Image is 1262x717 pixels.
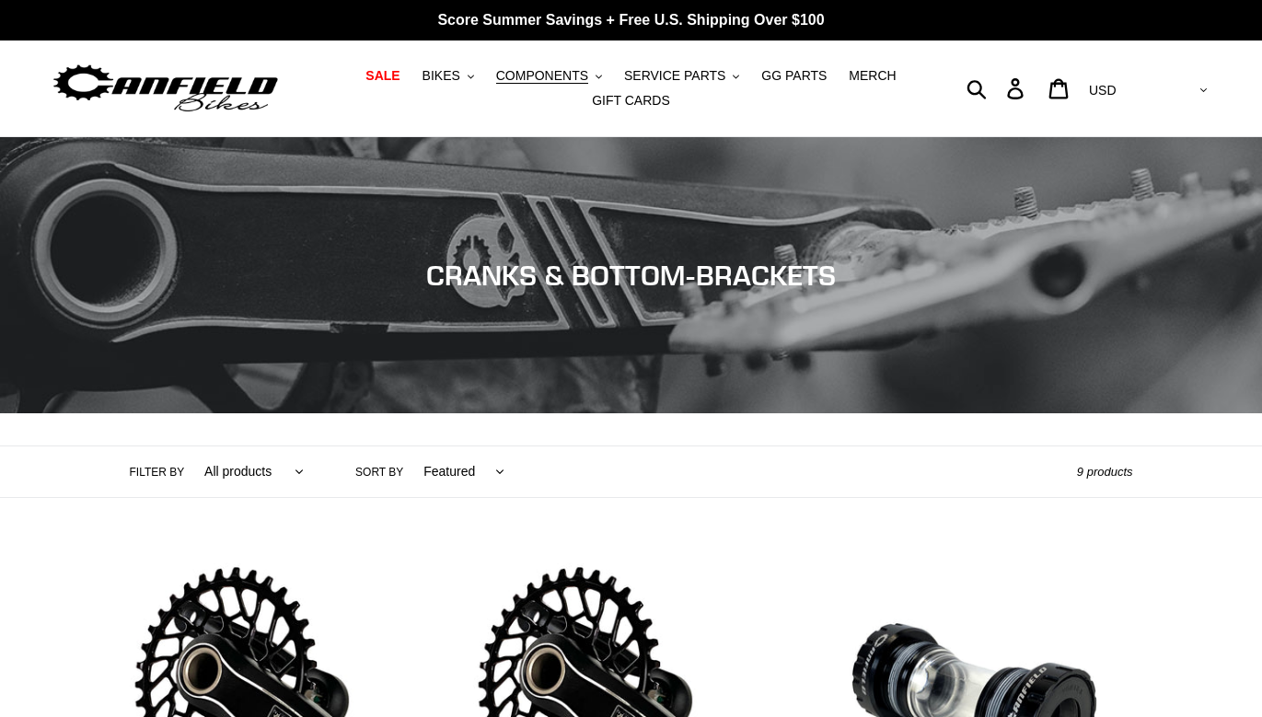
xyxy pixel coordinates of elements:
[365,68,399,84] span: SALE
[761,68,827,84] span: GG PARTS
[624,68,725,84] span: SERVICE PARTS
[839,64,905,88] a: MERCH
[849,68,896,84] span: MERCH
[752,64,836,88] a: GG PARTS
[423,68,460,84] span: BIKES
[1077,465,1133,479] span: 9 products
[583,88,679,113] a: GIFT CARDS
[130,464,185,480] label: Filter by
[51,60,281,118] img: Canfield Bikes
[592,93,670,109] span: GIFT CARDS
[413,64,483,88] button: BIKES
[426,259,836,292] span: CRANKS & BOTTOM-BRACKETS
[356,64,409,88] a: SALE
[615,64,748,88] button: SERVICE PARTS
[487,64,611,88] button: COMPONENTS
[355,464,403,480] label: Sort by
[496,68,588,84] span: COMPONENTS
